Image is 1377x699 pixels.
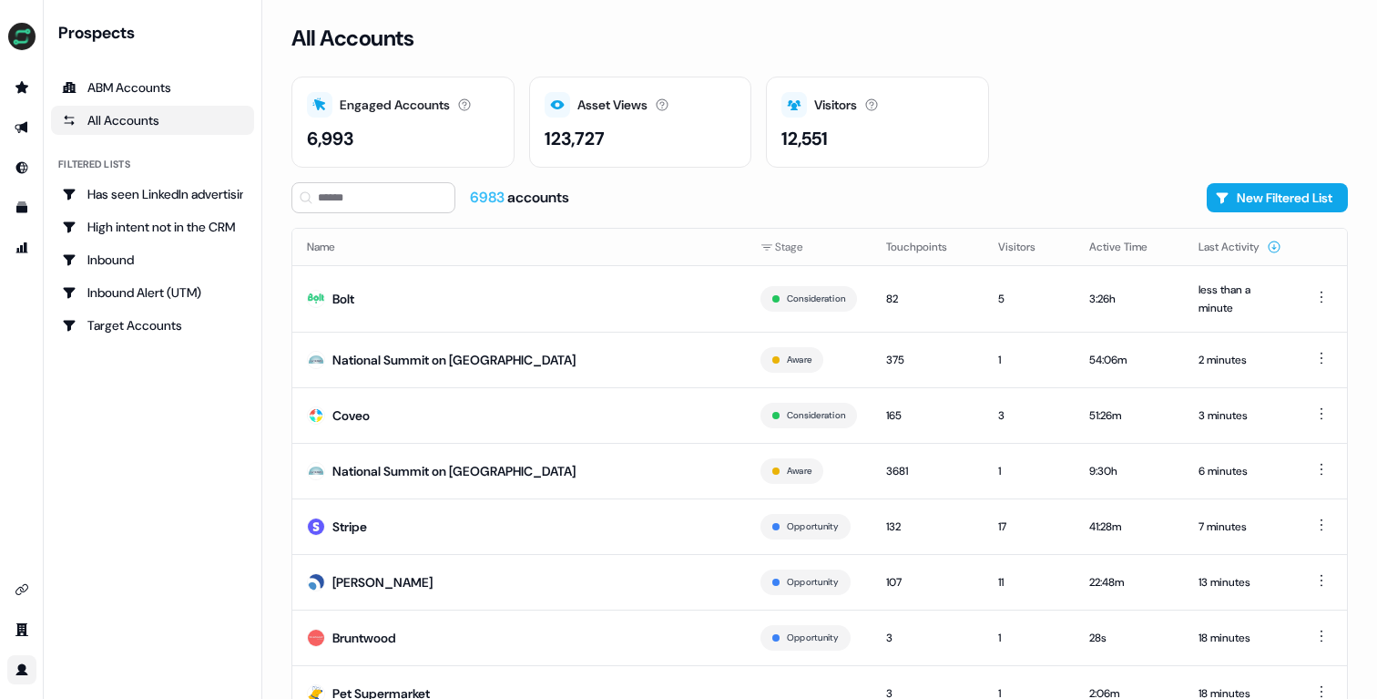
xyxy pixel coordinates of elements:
[307,125,353,152] div: 6,993
[332,573,433,591] div: [PERSON_NAME]
[1198,231,1281,263] button: Last Activity
[886,406,969,425] div: 165
[998,462,1060,480] div: 1
[7,233,36,262] a: Go to attribution
[62,185,243,203] div: Has seen LinkedIn advertising ✅
[51,278,254,307] a: Go to Inbound Alert (UTM)
[886,290,969,308] div: 82
[787,574,839,591] button: Opportunity
[62,316,243,334] div: Target Accounts
[332,290,354,308] div: Bolt
[62,251,243,269] div: Inbound
[51,245,254,274] a: Go to Inbound
[292,229,746,265] th: Name
[787,407,845,424] button: Consideration
[332,629,396,647] div: Bruntwood
[787,352,811,368] button: Aware
[1198,351,1281,369] div: 2 minutes
[51,106,254,135] a: All accounts
[58,22,254,44] div: Prospects
[1089,290,1169,308] div: 3:26h
[577,96,648,115] div: Asset Views
[998,518,1060,536] div: 17
[1089,518,1169,536] div: 41:28m
[58,157,130,172] div: Filtered lists
[998,290,1060,308] div: 5
[1089,406,1169,425] div: 51:26m
[1089,573,1169,591] div: 22:48m
[51,311,254,340] a: Go to Target Accounts
[998,231,1057,263] button: Visitors
[1089,629,1169,647] div: 28s
[51,180,254,209] a: Go to Has seen LinkedIn advertising ✅
[62,78,243,97] div: ABM Accounts
[291,25,413,52] h3: All Accounts
[1198,573,1281,591] div: 13 minutes
[886,351,969,369] div: 375
[1089,462,1169,480] div: 9:30h
[7,153,36,182] a: Go to Inbound
[1198,281,1281,317] div: less than a minute
[7,73,36,102] a: Go to prospects
[340,96,450,115] div: Engaged Accounts
[51,212,254,242] a: Go to High intent not in the CRM
[781,125,828,152] div: 12,551
[760,238,857,256] div: Stage
[7,113,36,142] a: Go to outbound experience
[332,406,370,425] div: Coveo
[787,630,839,646] button: Opportunity
[545,125,605,152] div: 123,727
[62,111,243,129] div: All Accounts
[886,573,969,591] div: 107
[886,462,969,480] div: 3681
[332,462,576,480] div: National Summit on [GEOGRAPHIC_DATA]
[7,615,36,644] a: Go to team
[332,518,367,536] div: Stripe
[998,351,1060,369] div: 1
[787,519,839,535] button: Opportunity
[886,629,969,647] div: 3
[1198,518,1281,536] div: 7 minutes
[787,291,845,307] button: Consideration
[1207,183,1348,212] button: New Filtered List
[886,231,969,263] button: Touchpoints
[470,188,569,208] div: accounts
[62,283,243,302] div: Inbound Alert (UTM)
[51,73,254,102] a: ABM Accounts
[332,351,576,369] div: National Summit on [GEOGRAPHIC_DATA]
[7,575,36,604] a: Go to integrations
[7,655,36,684] a: Go to profile
[998,629,1060,647] div: 1
[62,218,243,236] div: High intent not in the CRM
[1198,462,1281,480] div: 6 minutes
[7,193,36,222] a: Go to templates
[998,406,1060,425] div: 3
[1198,406,1281,425] div: 3 minutes
[814,96,857,115] div: Visitors
[998,573,1060,591] div: 11
[886,518,969,536] div: 132
[1089,231,1169,263] button: Active Time
[787,463,811,479] button: Aware
[1198,629,1281,647] div: 18 minutes
[470,188,507,207] span: 6983
[1089,351,1169,369] div: 54:06m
